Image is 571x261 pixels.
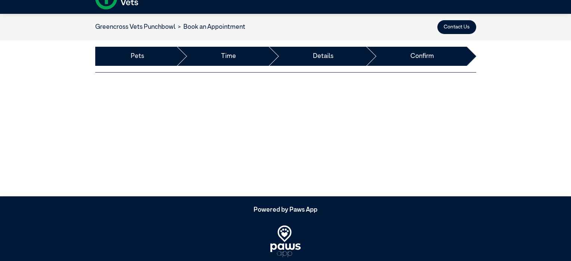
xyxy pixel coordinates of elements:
nav: breadcrumb [95,22,246,32]
a: Time [221,52,236,61]
a: Pets [131,52,144,61]
li: Book an Appointment [176,22,246,32]
a: Confirm [410,52,434,61]
img: PawsApp [270,225,301,257]
a: Greencross Vets Punchbowl [95,24,176,30]
button: Contact Us [437,20,476,34]
h5: Powered by Paws App [95,206,476,214]
a: Details [313,52,333,61]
